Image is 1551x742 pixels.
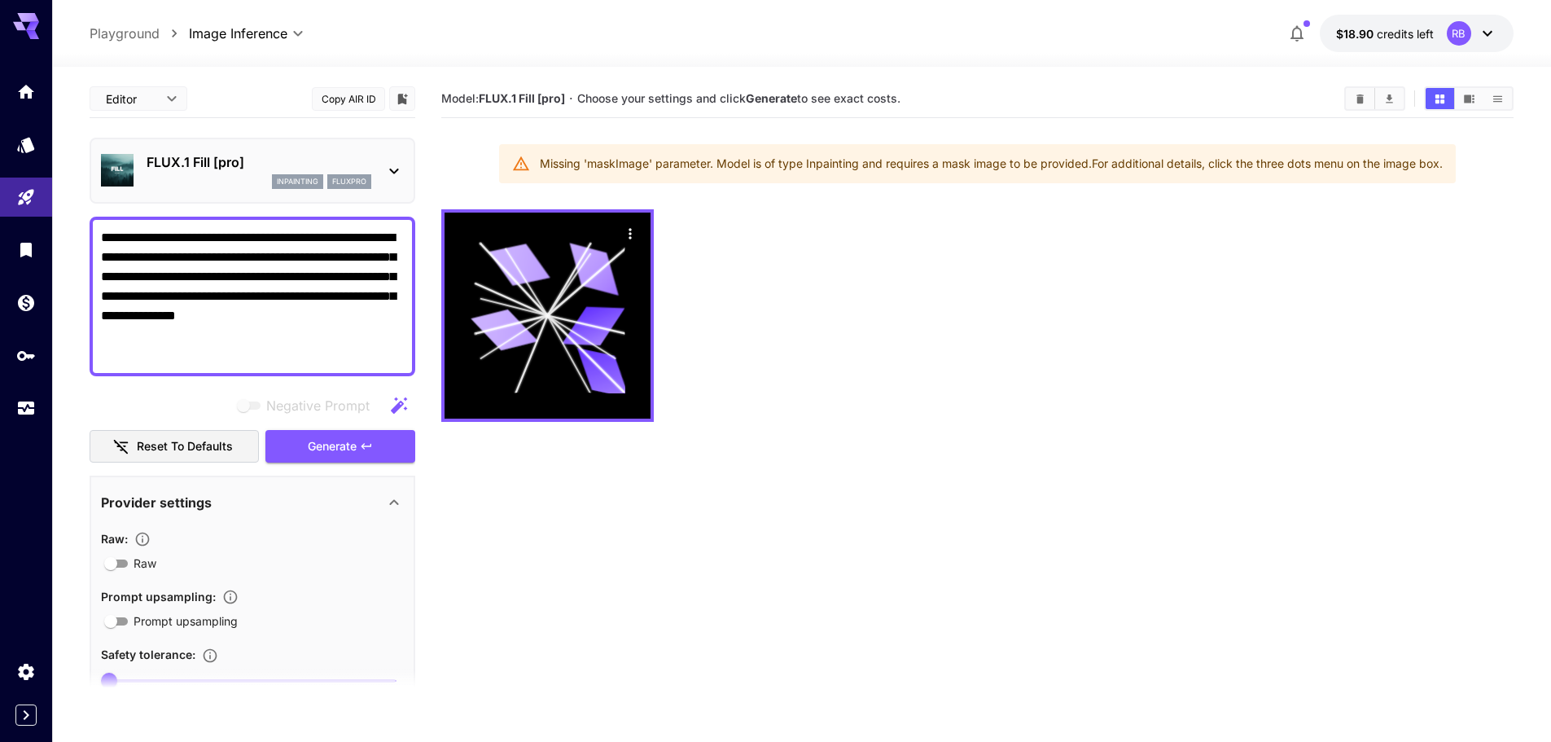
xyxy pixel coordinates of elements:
[189,24,287,43] span: Image Inference
[277,176,318,187] p: inpainting
[147,152,371,172] p: FLUX.1 Fill [pro]
[1336,27,1377,41] span: $18.90
[266,396,370,415] span: Negative Prompt
[16,661,36,682] div: Settings
[234,395,383,415] span: Negative prompts are not compatible with the selected model.
[16,187,36,208] div: Playground
[101,648,195,661] span: Safety tolerance :
[16,81,36,102] div: Home
[101,493,212,512] p: Provider settings
[101,590,216,604] span: Prompt upsampling :
[16,239,36,260] div: Library
[90,430,259,463] button: Reset to defaults
[1336,25,1434,42] div: $18.89804
[101,532,128,546] span: Raw :
[1344,86,1405,111] div: Clear AllDownload All
[1377,27,1434,41] span: credits left
[16,340,36,361] div: API Keys
[1447,21,1471,46] div: RB
[569,89,573,108] p: ·
[134,555,156,572] span: Raw
[1320,15,1514,52] button: $18.89804RB
[312,87,385,111] button: Copy AIR ID
[101,483,404,522] div: Provider settings
[90,24,160,43] a: Playground
[90,24,189,43] nav: breadcrumb
[134,612,238,630] span: Prompt upsampling
[540,149,1443,178] div: Missing 'maskImage' parameter. Model is of type Inpainting and requires a mask image to be provid...
[16,398,36,419] div: Usage
[479,91,565,105] b: FLUX.1 Fill [pro]
[195,648,225,664] button: Controls the tolerance level for input and output content moderation. Lower values apply stricter...
[1375,88,1404,109] button: Download All
[1424,86,1514,111] div: Show media in grid viewShow media in video viewShow media in list view
[101,146,404,195] div: FLUX.1 Fill [pro]inpaintingfluxpro
[746,91,797,105] b: Generate
[106,90,156,108] span: Editor
[1483,88,1512,109] button: Show media in list view
[441,91,565,105] span: Model:
[618,221,642,245] div: Actions
[265,430,415,463] button: Generate
[1346,88,1374,109] button: Clear All
[395,89,410,108] button: Add to library
[128,531,157,547] button: Controls the level of post-processing applied to generated images.
[216,589,245,605] button: Enables automatic enhancement and expansion of the input prompt to improve generation quality and...
[1426,88,1454,109] button: Show media in grid view
[16,134,36,155] div: Models
[308,437,357,457] span: Generate
[1455,88,1483,109] button: Show media in video view
[15,705,37,726] button: Expand sidebar
[577,91,900,105] span: Choose your settings and click to see exact costs.
[16,292,36,313] div: Wallet
[332,176,366,187] p: fluxpro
